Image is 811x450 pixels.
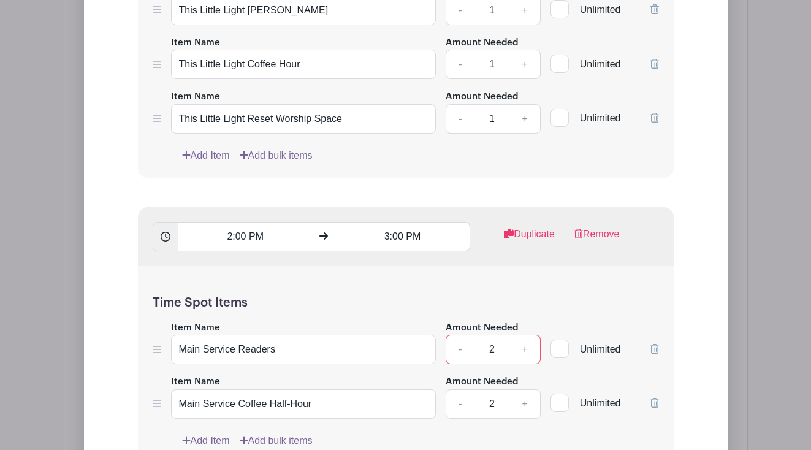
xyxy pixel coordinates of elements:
label: Item Name [171,321,220,335]
a: + [509,104,540,134]
a: + [509,335,540,364]
span: Unlimited [580,4,621,15]
input: e.g. Snacks or Check-in Attendees [171,389,436,419]
label: Amount Needed [446,36,518,50]
label: Amount Needed [446,321,518,335]
label: Amount Needed [446,375,518,389]
a: Duplicate [504,227,555,251]
a: Add Item [182,433,230,448]
input: Set Start Time [178,222,313,251]
span: Unlimited [580,113,621,123]
input: e.g. Snacks or Check-in Attendees [171,335,436,364]
a: - [446,50,474,79]
a: Add bulk items [240,433,313,448]
span: Unlimited [580,344,621,354]
span: Unlimited [580,398,621,408]
label: Item Name [171,36,220,50]
a: Add bulk items [240,148,313,163]
label: Item Name [171,375,220,389]
input: e.g. Snacks or Check-in Attendees [171,104,436,134]
h5: Time Spot Items [153,296,659,310]
span: Unlimited [580,59,621,69]
a: - [446,104,474,134]
a: Remove [574,227,620,251]
a: + [509,389,540,419]
label: Amount Needed [446,90,518,104]
a: Add Item [182,148,230,163]
input: e.g. Snacks or Check-in Attendees [171,50,436,79]
a: - [446,389,474,419]
label: Item Name [171,90,220,104]
a: - [446,335,474,364]
a: + [509,50,540,79]
input: Set End Time [335,222,470,251]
